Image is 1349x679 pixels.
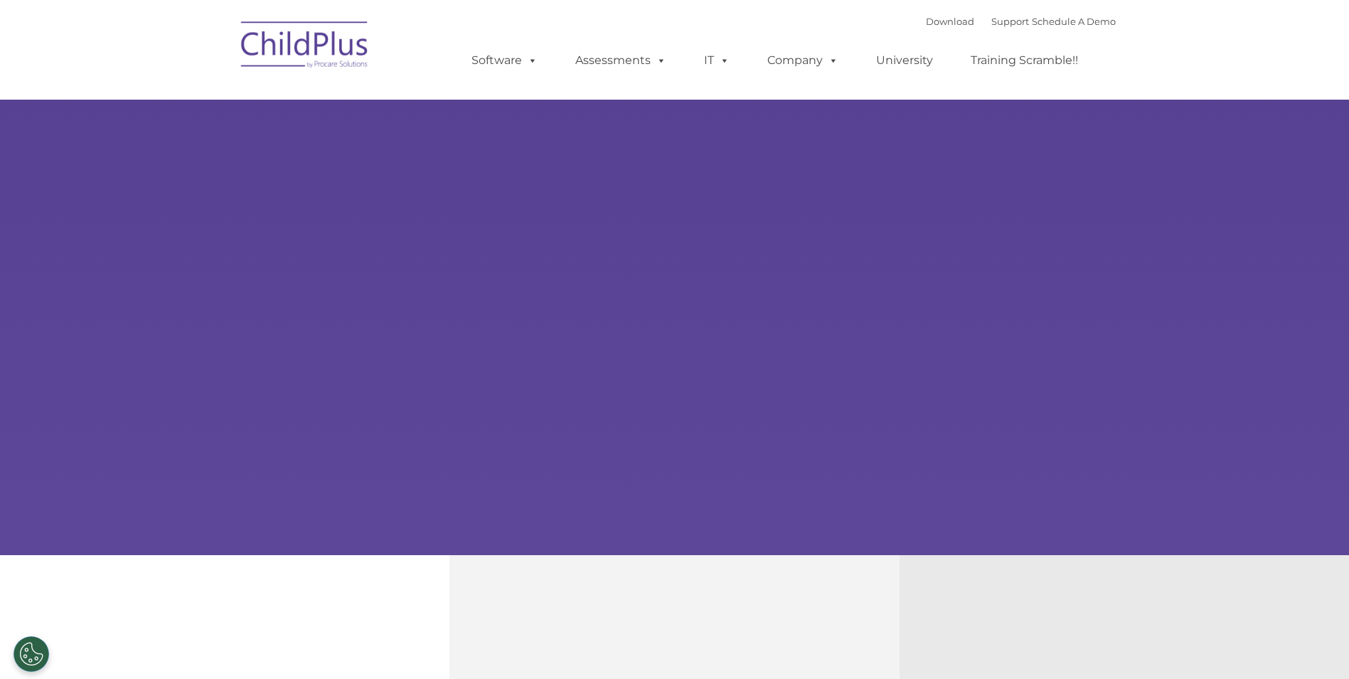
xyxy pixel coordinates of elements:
a: Support [991,16,1029,27]
font: | [926,16,1116,27]
a: Company [753,46,853,75]
a: Download [926,16,974,27]
a: University [862,46,947,75]
a: IT [690,46,744,75]
a: Assessments [561,46,681,75]
button: Cookies Settings [14,636,49,672]
img: ChildPlus by Procare Solutions [234,11,376,83]
a: Schedule A Demo [1032,16,1116,27]
a: Software [457,46,552,75]
a: Training Scramble!! [956,46,1092,75]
